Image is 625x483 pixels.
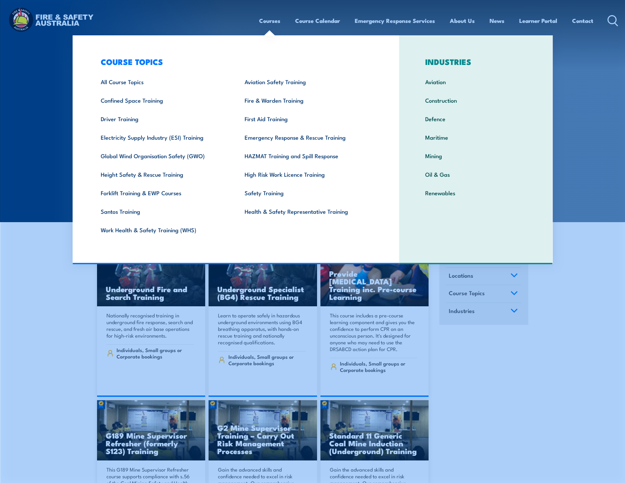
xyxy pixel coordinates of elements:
img: Underground mine rescue [97,246,206,307]
a: G189 Mine Supervisor Refresher (formerly S123) Training [97,400,206,461]
a: About Us [450,12,475,30]
a: Industries [446,303,521,320]
a: Course Topics [446,285,521,303]
a: Provide [MEDICAL_DATA] Training inc. Pre-course Learning [320,246,429,307]
h3: Provide [MEDICAL_DATA] Training inc. Pre-course Learning [329,270,420,301]
a: Fire & Warden Training [234,91,378,109]
img: Low Voltage Rescue and Provide CPR [320,246,429,307]
p: Learn to operate safely in hazardous underground environments using BG4 breathing apparatus, with... [218,312,306,346]
h3: Standard 11 Generic Coal Mine Induction (Underground) Training [329,432,420,455]
a: Locations [446,268,521,285]
span: Individuals, Small groups or Corporate bookings [340,360,417,373]
span: Industries [449,306,475,315]
a: Aviation Safety Training [234,72,378,91]
a: Emergency Response & Rescue Training [234,128,378,146]
p: This course includes a pre-course learning component and gives you the confidence to perform CPR ... [330,312,417,352]
a: Height Safety & Rescue Training [90,165,234,183]
a: Construction [415,91,537,109]
a: Health & Safety Representative Training [234,202,378,220]
h3: Underground Specialist (BG4) Rescue Training [217,285,308,301]
h3: G189 Mine Supervisor Refresher (formerly S123) Training [106,432,197,455]
a: Safety Training [234,183,378,202]
a: First Aid Training [234,109,378,128]
span: Course Topics [449,288,485,298]
a: HAZMAT Training and Spill Response [234,146,378,165]
a: Contact [572,12,593,30]
a: Defence [415,109,537,128]
span: Individuals, Small groups or Corporate bookings [228,353,306,366]
a: High Risk Work Licence Training [234,165,378,183]
a: G2 Mine Supervisor Training – Carry Out Risk Management Processes [209,400,317,461]
a: Global Wind Organisation Safety (GWO) [90,146,234,165]
a: Emergency Response Services [355,12,435,30]
a: Standard 11 Generic Coal Mine Induction (Underground) Training [320,400,429,461]
p: Nationally recognised training in underground fire response, search and rescue, and fresh air bas... [106,312,194,339]
a: Learner Portal [519,12,557,30]
a: Maritime [415,128,537,146]
a: Forklift Training & EWP Courses [90,183,234,202]
img: Standard 11 Generic Coal Mine Induction (Surface) TRAINING (1) [97,400,206,461]
h3: COURSE TOPICS [90,57,378,66]
a: Underground Fire and Search Training [97,246,206,307]
a: News [490,12,504,30]
a: Oil & Gas [415,165,537,183]
a: Mining [415,146,537,165]
img: Standard 11 Generic Coal Mine Induction (Surface) TRAINING (1) [320,400,429,461]
a: Santos Training [90,202,234,220]
a: Courses [259,12,280,30]
h3: G2 Mine Supervisor Training – Carry Out Risk Management Processes [217,424,308,455]
img: Underground mine rescue [209,246,317,307]
h3: INDUSTRIES [415,57,537,66]
a: Driver Training [90,109,234,128]
a: Course Calendar [295,12,340,30]
a: Underground Specialist (BG4) Rescue Training [209,246,317,307]
a: All Course Topics [90,72,234,91]
span: Individuals, Small groups or Corporate bookings [117,347,194,359]
a: Work Health & Safety Training (WHS) [90,220,234,239]
a: Electricity Supply Industry (ESI) Training [90,128,234,146]
a: Aviation [415,72,537,91]
a: Renewables [415,183,537,202]
span: Locations [449,271,473,280]
a: Confined Space Training [90,91,234,109]
img: Standard 11 Generic Coal Mine Induction (Surface) TRAINING (1) [209,400,317,461]
h3: Underground Fire and Search Training [106,285,197,301]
